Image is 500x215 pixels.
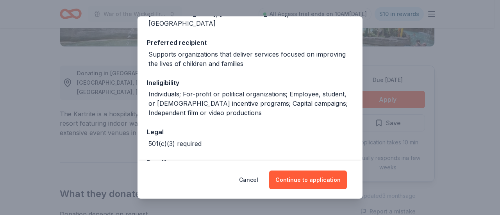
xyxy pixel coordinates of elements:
div: Legal [147,127,353,137]
button: Continue to application [269,171,347,189]
div: Individuals; For-profit or political organizations; Employee, student, or [DEMOGRAPHIC_DATA] ince... [148,89,353,117]
div: 501(c)(3) required [148,139,202,148]
div: Deadline [147,158,353,168]
div: Supports organizations that deliver services focused on improving the lives of children and families [148,50,353,68]
div: Ineligibility [147,78,353,88]
div: Preferred recipient [147,37,353,48]
button: Cancel [239,171,258,189]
